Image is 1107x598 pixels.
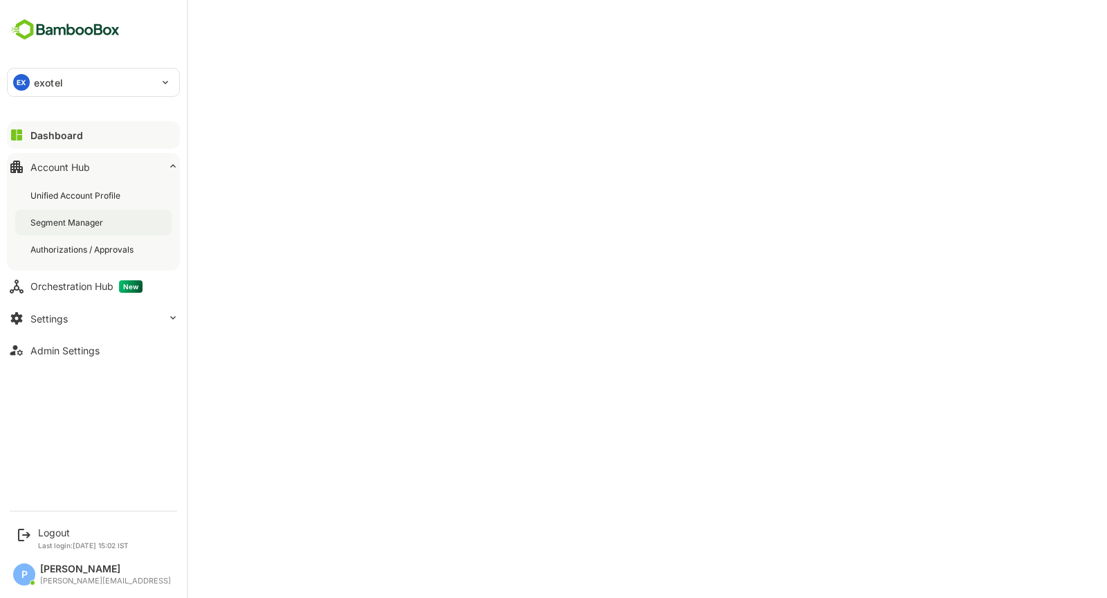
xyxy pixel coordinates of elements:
div: Settings [30,313,68,325]
div: Authorizations / Approvals [30,244,136,255]
button: Settings [7,305,180,332]
p: exotel [34,75,63,90]
span: New [119,280,143,293]
div: Admin Settings [30,345,100,356]
p: Last login: [DATE] 15:02 IST [38,541,129,550]
div: Segment Manager [30,217,106,228]
img: BambooboxFullLogoMark.5f36c76dfaba33ec1ec1367b70bb1252.svg [7,17,124,43]
button: Orchestration HubNew [7,273,180,300]
div: EXexotel [8,69,179,96]
div: Unified Account Profile [30,190,123,201]
button: Admin Settings [7,336,180,364]
div: Orchestration Hub [30,280,143,293]
div: Logout [38,527,129,538]
button: Account Hub [7,153,180,181]
div: EX [13,74,30,91]
div: P [13,563,35,586]
div: [PERSON_NAME][EMAIL_ADDRESS] [40,577,171,586]
div: [PERSON_NAME] [40,563,171,575]
button: Dashboard [7,121,180,149]
div: Account Hub [30,161,90,173]
div: Dashboard [30,129,83,141]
